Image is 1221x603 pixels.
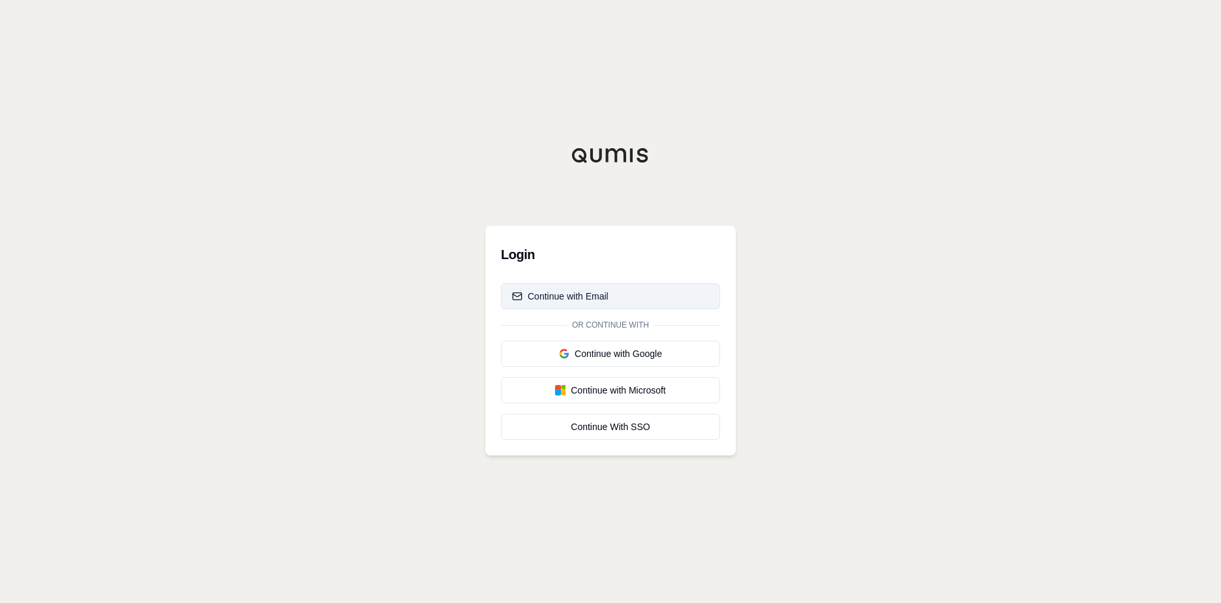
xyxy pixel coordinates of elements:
div: Continue with Microsoft [512,384,709,397]
h3: Login [501,241,720,268]
button: Continue with Google [501,341,720,367]
button: Continue with Microsoft [501,377,720,403]
a: Continue With SSO [501,414,720,440]
div: Continue with Email [512,290,609,303]
div: Continue with Google [512,347,709,360]
span: Or continue with [567,320,654,330]
button: Continue with Email [501,283,720,309]
img: Qumis [571,147,650,163]
div: Continue With SSO [512,420,709,433]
